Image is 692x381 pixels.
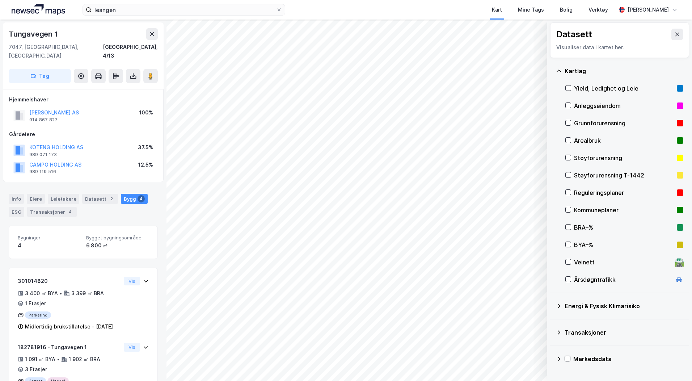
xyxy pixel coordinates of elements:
[18,241,80,250] div: 4
[556,43,683,52] div: Visualiser data i kartet her.
[9,43,103,60] div: 7047, [GEOGRAPHIC_DATA], [GEOGRAPHIC_DATA]
[139,108,153,117] div: 100%
[69,355,100,364] div: 1 902 ㎡ BRA
[124,277,140,285] button: Vis
[138,195,145,202] div: 4
[574,136,674,145] div: Arealbruk
[18,235,80,241] span: Bygninger
[29,169,56,175] div: 989 119 516
[71,289,104,298] div: 3 399 ㎡ BRA
[9,69,71,83] button: Tag
[25,289,58,298] div: 3 400 ㎡ BYA
[25,299,46,308] div: 1 Etasjer
[656,346,692,381] iframe: Chat Widget
[82,194,118,204] div: Datasett
[48,194,79,204] div: Leietakere
[18,343,121,352] div: 182781916 - Tungavegen 1
[574,101,674,110] div: Anleggseiendom
[67,208,74,215] div: 4
[565,328,683,337] div: Transaksjoner
[9,130,157,139] div: Gårdeiere
[574,206,674,214] div: Kommuneplaner
[29,117,58,123] div: 914 867 827
[27,194,45,204] div: Eiere
[556,29,592,40] div: Datasett
[92,4,276,15] input: Søk på adresse, matrikkel, gårdeiere, leietakere eller personer
[9,207,24,217] div: ESG
[674,258,684,267] div: 🛣️
[9,194,24,204] div: Info
[9,28,59,40] div: Tungavegen 1
[25,365,47,374] div: 3 Etasjer
[86,235,149,241] span: Bygget bygningsområde
[628,5,669,14] div: [PERSON_NAME]
[574,188,674,197] div: Reguleringsplaner
[574,154,674,162] div: Støyforurensning
[565,67,683,75] div: Kartlag
[9,95,157,104] div: Hjemmelshaver
[59,290,62,296] div: •
[25,322,113,331] div: Midlertidig brukstillatelse - [DATE]
[138,143,153,152] div: 37.5%
[588,5,608,14] div: Verktøy
[656,346,692,381] div: Kontrollprogram for chat
[25,355,55,364] div: 1 091 ㎡ BYA
[86,241,149,250] div: 6 800 ㎡
[12,4,65,15] img: logo.a4113a55bc3d86da70a041830d287a7e.svg
[27,207,77,217] div: Transaksjoner
[108,195,115,202] div: 2
[574,171,674,180] div: Støyforurensning T-1442
[103,43,158,60] div: [GEOGRAPHIC_DATA], 4/13
[574,240,674,249] div: BYA–%
[124,343,140,352] button: Vis
[121,194,148,204] div: Bygg
[29,152,57,158] div: 989 071 173
[574,84,674,93] div: Yield, Ledighet og Leie
[138,160,153,169] div: 12.5%
[57,356,60,362] div: •
[18,277,121,285] div: 301014820
[518,5,544,14] div: Mine Tags
[573,355,683,363] div: Markedsdata
[492,5,502,14] div: Kart
[574,223,674,232] div: BRA–%
[574,275,672,284] div: Årsdøgntrafikk
[574,119,674,127] div: Grunnforurensning
[565,302,683,310] div: Energi & Fysisk Klimarisiko
[560,5,573,14] div: Bolig
[574,258,672,267] div: Veinett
